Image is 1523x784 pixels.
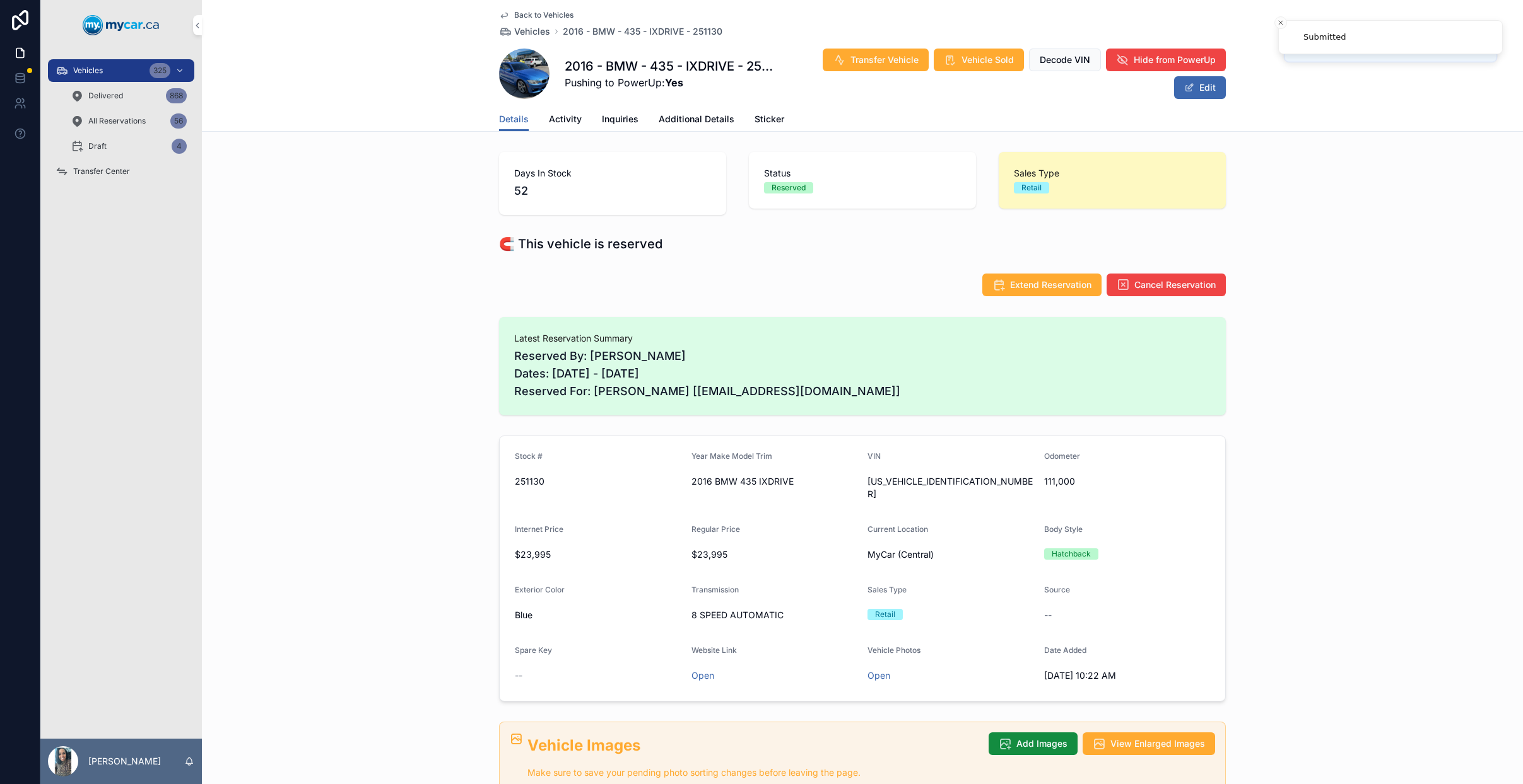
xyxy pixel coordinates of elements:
[514,25,550,38] span: Vehicles
[755,108,784,133] a: Sticker
[63,135,194,158] a: Draft4
[691,451,772,461] span: Year Make Model Trim
[515,669,522,682] span: --
[172,139,187,154] div: 4
[549,108,582,133] a: Activity
[73,66,103,76] span: Vehicles
[691,524,740,534] span: Regular Price
[1044,645,1086,655] span: Date Added
[527,735,979,780] div: ## Vehicle Images Make sure to save your pending photo sorting changes before leaving the page.
[665,76,683,89] strong: Yes
[867,475,1034,500] span: [US_VEHICLE_IDENTIFICATION_NUMBER]
[515,645,552,655] span: Spare Key
[1107,274,1226,296] button: Cancel Reservation
[73,166,130,176] span: Transfer Center
[602,108,638,133] a: Inquiries
[764,167,961,180] span: Status
[549,113,582,125] span: Activity
[691,645,737,655] span: Website Link
[88,91,123,101] span: Delivered
[850,54,919,66] span: Transfer Vehicle
[1010,279,1091,291] span: Extend Reservation
[515,524,563,534] span: Internet Price
[63,84,194,107] a: Delivered868
[1044,475,1211,488] span: 111,000
[527,735,979,756] h2: Vehicle Images
[867,451,881,461] span: VIN
[1274,16,1287,29] button: Close toast
[755,113,784,125] span: Sticker
[515,609,532,621] span: Blue
[1174,76,1226,99] button: Edit
[1083,732,1215,755] button: View Enlarged Images
[499,113,529,125] span: Details
[691,475,858,488] span: 2016 BMW 435 IXDRIVE
[934,49,1024,71] button: Vehicle Sold
[989,732,1078,755] button: Add Images
[875,609,895,620] div: Retail
[691,585,739,594] span: Transmission
[867,548,934,561] span: MyCar (Central)
[88,141,107,151] span: Draft
[691,548,858,561] span: $23,995
[499,25,550,38] a: Vehicles
[514,167,711,180] span: Days In Stock
[499,108,529,132] a: Details
[515,585,565,594] span: Exterior Color
[563,25,722,38] a: 2016 - BMW - 435 - IXDRIVE - 251130
[515,451,543,461] span: Stock #
[514,182,711,200] span: 52
[565,75,777,90] span: Pushing to PowerUp:
[823,49,929,71] button: Transfer Vehicle
[772,182,806,193] div: Reserved
[499,235,662,253] h1: 🧲 This vehicle is reserved
[1044,609,1052,621] span: --
[1134,279,1216,291] span: Cancel Reservation
[499,10,573,20] a: Back to Vehicles
[867,645,920,655] span: Vehicle Photos
[565,57,777,75] h1: 2016 - BMW - 435 - IXDRIVE - 251130
[515,548,681,561] span: $23,995
[659,108,734,133] a: Additional Details
[1040,54,1090,66] span: Decode VIN
[867,585,907,594] span: Sales Type
[150,63,170,78] div: 325
[1106,49,1226,71] button: Hide from PowerUp
[602,113,638,125] span: Inquiries
[1014,167,1211,180] span: Sales Type
[63,110,194,132] a: All Reservations56
[1110,737,1205,750] span: View Enlarged Images
[1303,31,1346,43] div: Submitted
[88,755,161,768] p: [PERSON_NAME]
[88,116,146,126] span: All Reservations
[1044,451,1080,461] span: Odometer
[1044,669,1211,682] span: [DATE] 10:22 AM
[48,160,194,183] a: Transfer Center
[1016,737,1067,750] span: Add Images
[514,10,573,20] span: Back to Vehicles
[1021,182,1042,193] div: Retail
[83,15,160,35] img: App logo
[166,88,187,103] div: 868
[982,274,1102,296] button: Extend Reservation
[1134,54,1216,66] span: Hide from PowerUp
[515,475,681,488] span: 251130
[659,113,734,125] span: Additional Details
[527,766,979,780] p: Make sure to save your pending photo sorting changes before leaving the page.
[867,524,928,534] span: Current Location
[867,670,890,681] a: Open
[1044,585,1070,594] span: Source
[514,347,1211,400] span: Reserved By: [PERSON_NAME] Dates: [DATE] - [DATE] Reserved For: [PERSON_NAME] [[EMAIL_ADDRESS][DO...
[514,332,1211,345] span: Latest Reservation Summary
[48,59,194,82] a: Vehicles325
[1044,524,1083,534] span: Body Style
[961,54,1014,66] span: Vehicle Sold
[691,670,714,681] a: Open
[1052,548,1091,560] div: Hatchback
[691,609,858,621] span: 8 SPEED AUTOMATIC
[1029,49,1101,71] button: Decode VIN
[40,50,202,199] div: scrollable content
[170,113,187,129] div: 56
